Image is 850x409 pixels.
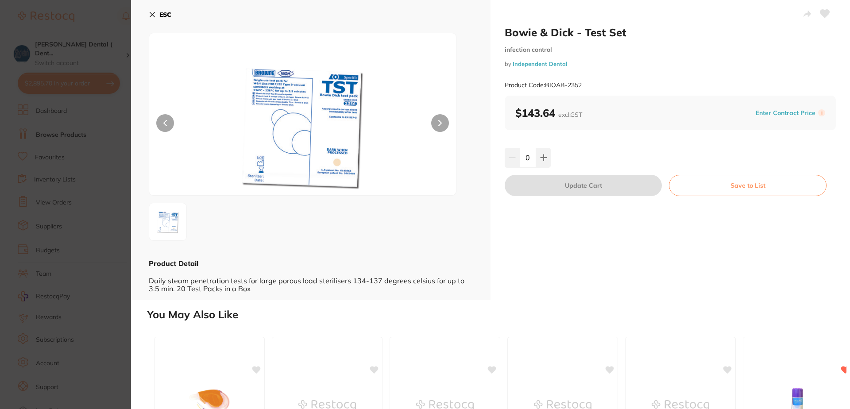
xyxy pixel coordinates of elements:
[159,11,171,19] b: ESC
[149,268,473,293] div: Daily steam penetration tests for large porous load sterilisers 134-137 degrees celsius for up to...
[211,55,395,195] img: PTE5MjA
[505,26,836,39] h2: Bowie & Dick - Test Set
[149,259,198,268] b: Product Detail
[558,111,582,119] span: excl. GST
[505,81,582,89] small: Product Code: BIOAB-2352
[505,46,836,54] small: infection control
[818,109,825,116] label: i
[505,61,836,67] small: by
[513,60,567,67] a: Independent Dental
[753,109,818,117] button: Enter Contract Price
[147,309,846,321] h2: You May Also Like
[669,175,827,196] button: Save to List
[515,106,582,120] b: $143.64
[149,7,171,22] button: ESC
[152,206,184,238] img: PTE5MjA
[505,175,662,196] button: Update Cart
